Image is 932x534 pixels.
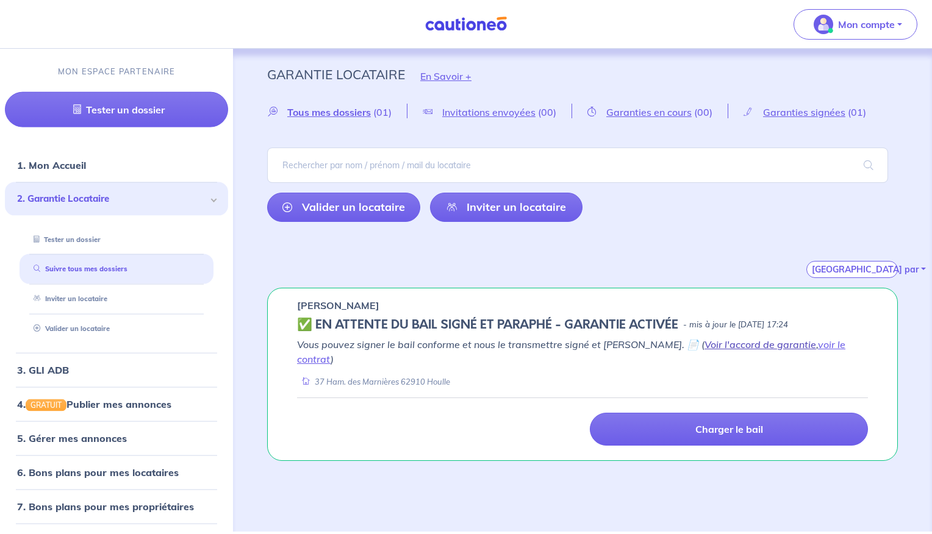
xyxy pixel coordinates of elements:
p: - mis à jour le [DATE] 17:24 [683,319,788,331]
a: Valider un locataire [267,193,420,222]
button: illu_account_valid_menu.svgMon compte [794,9,917,40]
div: Tester un dossier [20,229,213,249]
span: 2. Garantie Locataire [17,192,207,206]
a: 4.GRATUITPublier mes annonces [17,397,171,410]
div: Inviter un locataire [20,289,213,309]
a: Invitations envoyées(00) [407,106,572,118]
a: Tester un dossier [29,235,101,243]
p: Charger le bail [695,423,763,435]
input: Rechercher par nom / prénom / mail du locataire [267,148,888,183]
div: 4.GRATUITPublier mes annonces [5,391,228,416]
a: 1. Mon Accueil [17,159,86,171]
div: 5. Gérer mes annonces [5,426,228,450]
em: Vous pouvez signer le bail conforme et nous le transmettre signé et [PERSON_NAME]. 📄 ( , ) [297,338,845,365]
a: Charger le bail [590,413,868,446]
a: 3. GLI ADB [17,363,69,376]
a: 6. Bons plans pour mes locataires [17,466,179,479]
a: Voir l'accord de garantie [704,338,816,351]
a: Suivre tous mes dossiers [29,265,127,273]
p: MON ESPACE PARTENAIRE [58,66,176,77]
span: (01) [373,106,392,118]
span: (00) [538,106,556,118]
span: Tous mes dossiers [287,106,371,118]
button: En Savoir + [405,59,487,94]
div: 2. Garantie Locataire [5,182,228,216]
div: 37 Ham. des Marnières 62910 Houlle [297,376,450,388]
a: Inviter un locataire [29,294,107,303]
a: Tester un dossier [5,92,228,127]
div: 7. Bons plans pour mes propriétaires [5,494,228,519]
a: 7. Bons plans pour mes propriétaires [17,500,194,513]
img: Cautioneo [420,16,512,32]
div: 6. Bons plans pour mes locataires [5,460,228,485]
p: Garantie Locataire [267,63,405,85]
p: [PERSON_NAME] [297,298,379,313]
a: Valider un locataire [29,324,110,333]
div: state: CONTRACT-SIGNED, Context: FINISHED,IS-GL-CAUTION [297,318,868,332]
span: search [849,148,888,182]
h5: ✅️️️ EN ATTENTE DU BAIL SIGNÉ ET PARAPHÉ - GARANTIE ACTIVÉE [297,318,678,332]
img: illu_account_valid_menu.svg [814,15,833,34]
div: 1. Mon Accueil [5,153,228,177]
a: Garanties en cours(00) [572,106,728,118]
span: (00) [694,106,712,118]
a: Inviter un locataire [430,193,582,222]
span: Garanties signées [763,106,845,118]
a: Garanties signées(01) [728,106,881,118]
span: Garanties en cours [606,106,692,118]
a: 5. Gérer mes annonces [17,432,127,444]
div: Suivre tous mes dossiers [20,259,213,279]
span: Invitations envoyées [442,106,536,118]
span: (01) [848,106,866,118]
button: [GEOGRAPHIC_DATA] par [806,261,898,278]
div: 3. GLI ADB [5,357,228,382]
div: Valider un locataire [20,319,213,339]
p: Mon compte [838,17,895,32]
a: Tous mes dossiers(01) [267,106,407,118]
